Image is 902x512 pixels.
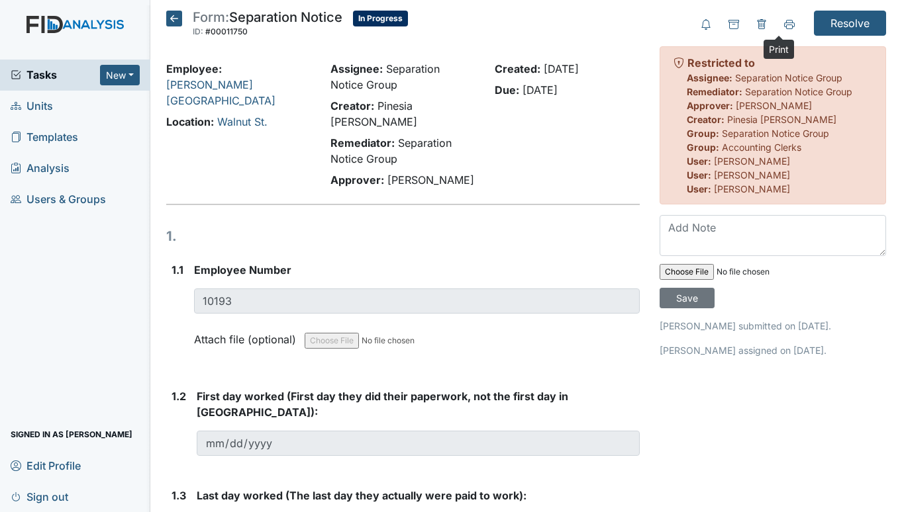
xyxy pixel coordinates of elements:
[193,9,229,25] span: Form:
[197,489,526,502] span: Last day worked (The last day they actually were paid to work):
[166,78,276,107] a: [PERSON_NAME][GEOGRAPHIC_DATA]
[735,72,842,83] span: Separation Notice Group
[714,183,790,194] span: [PERSON_NAME]
[687,72,732,83] strong: Assignee:
[193,11,342,40] div: Separation Notice
[687,114,725,125] strong: Creator:
[687,169,711,181] strong: User:
[330,62,383,75] strong: Assignee:
[172,388,186,404] label: 1.2
[495,83,519,97] strong: Due:
[330,173,384,187] strong: Approver:
[194,324,301,347] label: Attach file (optional)
[687,128,719,139] strong: Group:
[764,40,794,59] div: Print
[687,142,719,153] strong: Group:
[11,189,106,210] span: Users & Groups
[660,319,886,333] p: [PERSON_NAME] submitted on [DATE].
[814,11,886,36] input: Resolve
[193,26,203,36] span: ID:
[523,83,558,97] span: [DATE]
[722,128,829,139] span: Separation Notice Group
[353,11,408,26] span: In Progress
[660,343,886,357] p: [PERSON_NAME] assigned on [DATE].
[11,455,81,476] span: Edit Profile
[687,183,711,194] strong: User:
[495,62,540,75] strong: Created:
[660,288,715,308] input: Save
[687,86,742,97] strong: Remediator:
[687,155,711,167] strong: User:
[727,114,836,125] span: Pinesia [PERSON_NAME]
[166,62,222,75] strong: Employee:
[11,486,68,507] span: Sign out
[197,390,568,419] span: First day worked (First day they did their paperwork, not the first day in [GEOGRAPHIC_DATA]):
[714,169,790,181] span: [PERSON_NAME]
[11,67,100,83] a: Tasks
[687,56,755,69] strong: Restricted to
[722,142,801,153] span: Accounting Clerks
[544,62,579,75] span: [DATE]
[166,226,640,246] h1: 1.
[100,65,140,85] button: New
[687,100,733,111] strong: Approver:
[172,262,183,278] label: 1.1
[745,86,852,97] span: Separation Notice Group
[330,136,395,149] strong: Remediator:
[11,127,78,148] span: Templates
[194,263,291,277] span: Employee Number
[330,99,374,112] strong: Creator:
[172,488,186,503] label: 1.3
[11,96,53,116] span: Units
[11,424,132,445] span: Signed in as [PERSON_NAME]
[387,173,474,187] span: [PERSON_NAME]
[11,158,70,179] span: Analysis
[166,115,214,128] strong: Location:
[217,115,268,128] a: Walnut St.
[736,100,812,111] span: [PERSON_NAME]
[714,155,790,167] span: [PERSON_NAME]
[205,26,248,36] span: #00011750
